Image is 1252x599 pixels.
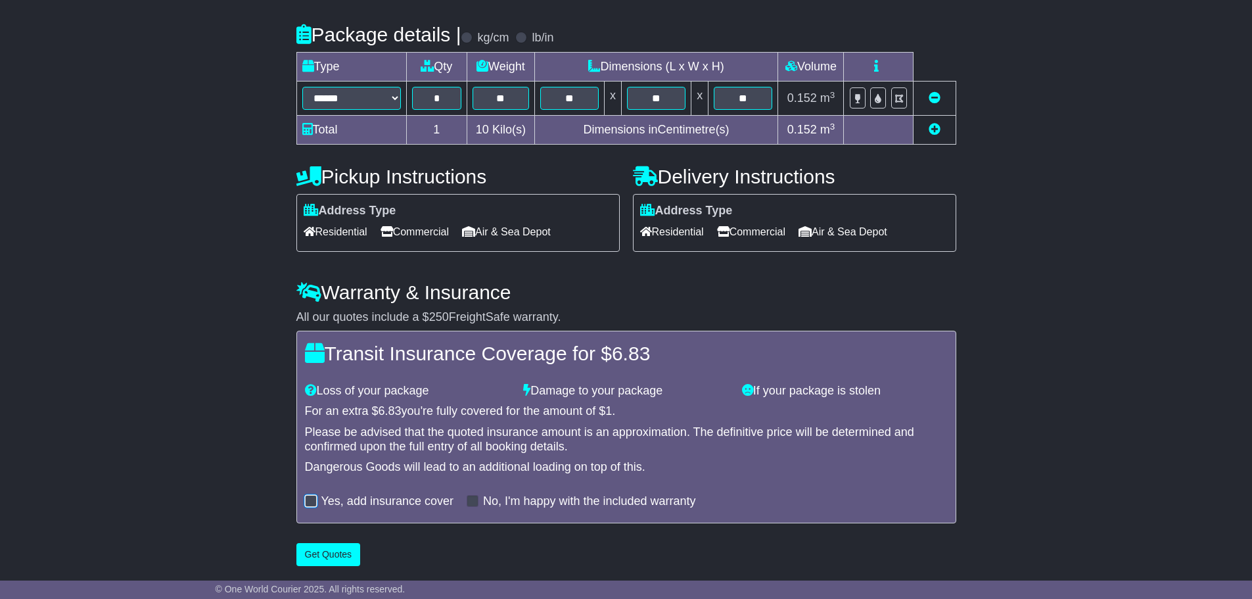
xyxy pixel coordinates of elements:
label: No, I'm happy with the included warranty [483,494,696,509]
td: Dimensions in Centimetre(s) [534,116,778,145]
div: Damage to your package [517,384,735,398]
label: Address Type [640,204,733,218]
div: If your package is stolen [735,384,954,398]
a: Remove this item [929,91,940,105]
div: Please be advised that the quoted insurance amount is an approximation. The definitive price will... [305,425,948,454]
h4: Package details | [296,24,461,45]
span: Commercial [381,222,449,242]
td: x [604,82,621,116]
td: x [691,82,708,116]
span: 6.83 [379,404,402,418]
label: Yes, add insurance cover [321,494,453,509]
td: 1 [406,116,467,145]
span: Residential [640,222,704,242]
div: All our quotes include a $ FreightSafe warranty. [296,310,956,325]
div: For an extra $ you're fully covered for the amount of $ . [305,404,948,419]
label: Address Type [304,204,396,218]
td: Dimensions (L x W x H) [534,53,778,82]
sup: 3 [830,90,835,100]
div: Loss of your package [298,384,517,398]
a: Add new item [929,123,940,136]
h4: Delivery Instructions [633,166,956,187]
td: Volume [778,53,844,82]
span: Commercial [717,222,785,242]
span: 1 [605,404,612,418]
span: Air & Sea Depot [462,222,551,242]
td: Total [296,116,406,145]
td: Qty [406,53,467,82]
span: © One World Courier 2025. All rights reserved. [216,584,406,594]
span: 0.152 [787,123,817,136]
span: 10 [476,123,489,136]
td: Weight [467,53,535,82]
span: Air & Sea Depot [799,222,887,242]
span: 250 [429,310,449,323]
h4: Warranty & Insurance [296,281,956,303]
div: Dangerous Goods will lead to an additional loading on top of this. [305,460,948,475]
span: m [820,123,835,136]
span: m [820,91,835,105]
label: kg/cm [477,31,509,45]
button: Get Quotes [296,543,361,566]
td: Kilo(s) [467,116,535,145]
span: 0.152 [787,91,817,105]
h4: Pickup Instructions [296,166,620,187]
label: lb/in [532,31,553,45]
sup: 3 [830,122,835,132]
h4: Transit Insurance Coverage for $ [305,343,948,364]
span: Residential [304,222,367,242]
td: Type [296,53,406,82]
span: 6.83 [612,343,650,364]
